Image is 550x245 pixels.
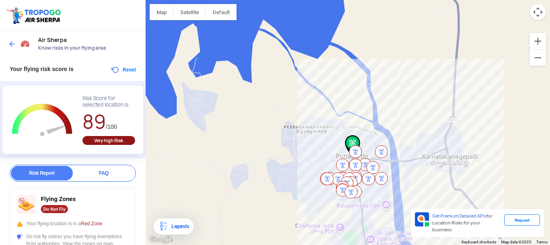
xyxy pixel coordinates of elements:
[501,240,531,244] span: Map data ©2025
[159,222,168,231] img: Legends
[73,166,135,180] div: FAQ
[432,213,487,219] span: Get Premium Detailed APIs
[415,212,429,226] img: Premium APIs
[536,240,548,244] a: Terms
[504,214,540,226] div: Request
[17,195,36,214] img: ic_nofly.svg
[81,221,102,226] span: Red Zone
[148,235,174,245] a: Open this area in Google Maps (opens a new window)
[20,39,30,48] img: Risk Scores
[11,166,73,180] div: Risk Report
[530,4,546,20] button: Map camera controls
[8,40,16,48] img: ic_arrow_back_blue.svg
[148,235,174,245] img: Google
[530,50,546,66] button: Zoom out
[168,222,189,231] div: Legends
[41,205,68,213] div: Do Not Fly
[173,4,206,20] button: Show satellite imagery
[41,196,76,202] span: Flying Zones
[106,124,117,130] span: /100
[82,136,135,145] div: Very high Risk
[82,95,135,108] div: Risk Score for selected location is
[150,4,173,20] button: Show street map
[82,109,106,134] span: 89
[110,65,136,75] button: Reset
[38,45,137,51] span: Know risks in your flying area
[17,220,129,227] div: Your flying location is in a
[8,95,76,146] g: Chart
[10,66,74,72] span: Your flying risk score is
[38,37,137,43] span: Air Sherpa
[6,6,63,25] img: ic_tgdronemaps.svg
[429,212,504,234] div: for Location Risks for your business.
[530,33,546,49] button: Zoom in
[461,239,496,245] button: Keyboard shortcuts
